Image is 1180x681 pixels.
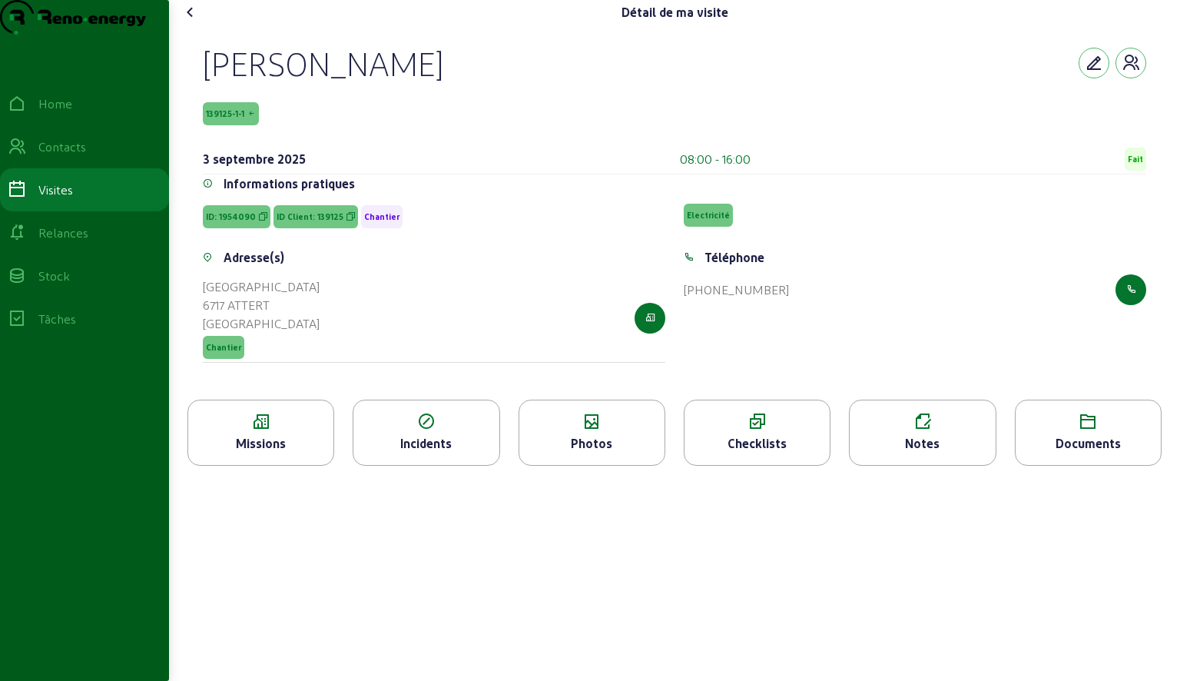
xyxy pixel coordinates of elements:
[850,434,995,453] div: Notes
[684,281,789,299] div: [PHONE_NUMBER]
[1016,434,1161,453] div: Documents
[203,43,443,83] div: [PERSON_NAME]
[38,95,72,113] div: Home
[1128,154,1143,164] span: Fait
[206,211,256,222] span: ID: 1954090
[203,296,320,314] div: 6717 ATTERT
[519,434,665,453] div: Photos
[621,3,728,22] div: Détail de ma visite
[206,108,244,119] span: 139125-1-1
[38,181,73,199] div: Visites
[224,248,284,267] div: Adresse(s)
[277,211,343,222] span: ID Client: 139125
[687,210,730,221] span: Electricité
[353,434,499,453] div: Incidents
[224,174,355,193] div: Informations pratiques
[38,224,88,242] div: Relances
[684,434,830,453] div: Checklists
[38,138,86,156] div: Contacts
[364,211,399,222] span: Chantier
[704,248,764,267] div: Téléphone
[203,314,320,333] div: [GEOGRAPHIC_DATA]
[188,434,333,453] div: Missions
[203,150,306,168] div: 3 septembre 2025
[206,342,241,353] span: Chantier
[38,310,76,328] div: Tâches
[38,267,70,285] div: Stock
[203,277,320,296] div: [GEOGRAPHIC_DATA]
[680,150,751,168] div: 08:00 - 16:00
